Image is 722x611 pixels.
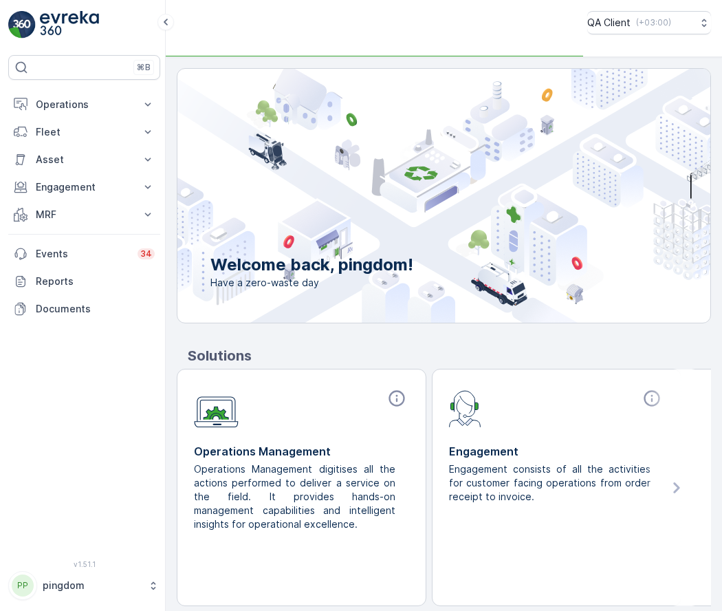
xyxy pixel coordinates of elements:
img: logo_light-DOdMpM7g.png [40,11,99,39]
p: ⌘B [137,62,151,73]
button: QA Client(+03:00) [587,11,711,34]
span: Have a zero-waste day [210,276,413,290]
img: logo [8,11,36,39]
button: Asset [8,146,160,173]
p: Operations [36,98,133,111]
p: Engagement consists of all the activities for customer facing operations from order receipt to in... [449,462,653,504]
p: QA Client [587,16,631,30]
span: v 1.51.1 [8,560,160,568]
p: Asset [36,153,133,167]
p: ( +03:00 ) [636,17,671,28]
p: MRF [36,208,133,222]
p: Operations Management digitises all the actions performed to deliver a service on the field. It p... [194,462,398,531]
button: PPpingdom [8,571,160,600]
p: Operations Management [194,443,409,460]
p: Documents [36,302,155,316]
p: pingdom [43,579,141,592]
p: Solutions [188,345,711,366]
p: Fleet [36,125,133,139]
a: Events34 [8,240,160,268]
p: 34 [140,248,152,259]
img: module-icon [449,389,481,427]
a: Reports [8,268,160,295]
p: Welcome back, pingdom! [210,254,413,276]
a: Documents [8,295,160,323]
p: Reports [36,275,155,288]
button: Operations [8,91,160,118]
img: module-icon [194,389,239,428]
p: Engagement [449,443,664,460]
p: Engagement [36,180,133,194]
button: Engagement [8,173,160,201]
button: Fleet [8,118,160,146]
p: Events [36,247,129,261]
div: PP [12,575,34,597]
img: city illustration [116,69,710,323]
button: MRF [8,201,160,228]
